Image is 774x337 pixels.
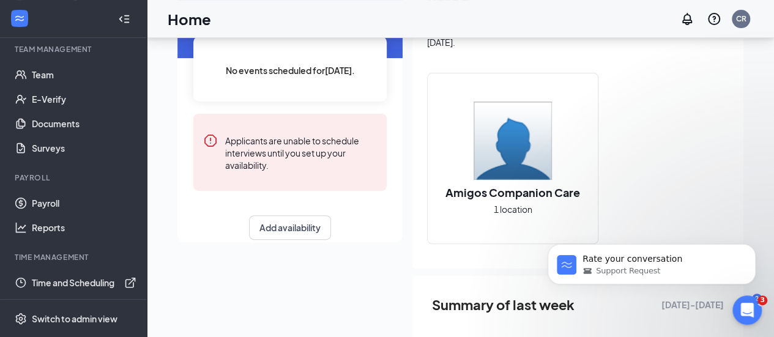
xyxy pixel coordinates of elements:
[13,12,26,24] svg: WorkstreamLogo
[225,133,377,171] div: Applicants are unable to schedule interviews until you set up your availability.
[32,270,136,295] a: Time and SchedulingExternalLink
[168,9,211,29] h1: Home
[15,313,27,325] svg: Settings
[732,295,762,325] iframe: Intercom live chat
[680,12,694,26] svg: Notifications
[529,218,774,304] iframe: Intercom notifications message
[32,111,136,136] a: Documents
[32,215,136,240] a: Reports
[118,13,130,25] svg: Collapse
[32,136,136,160] a: Surveys
[432,294,575,316] span: Summary of last week
[707,12,721,26] svg: QuestionInfo
[15,44,134,54] div: Team Management
[32,87,136,111] a: E-Verify
[15,172,134,183] div: Payroll
[203,133,218,148] svg: Error
[474,102,552,180] img: Amigos Companion Care
[661,298,724,311] span: [DATE] - [DATE]
[494,202,532,216] span: 1 location
[32,313,117,325] div: Switch to admin view
[15,252,134,262] div: TIME MANAGEMENT
[433,185,592,200] h2: Amigos Companion Care
[32,191,136,215] a: Payroll
[32,62,136,87] a: Team
[249,215,331,240] button: Add availability
[736,13,746,24] div: CR
[226,64,355,77] span: No events scheduled for [DATE] .
[757,295,767,305] span: 3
